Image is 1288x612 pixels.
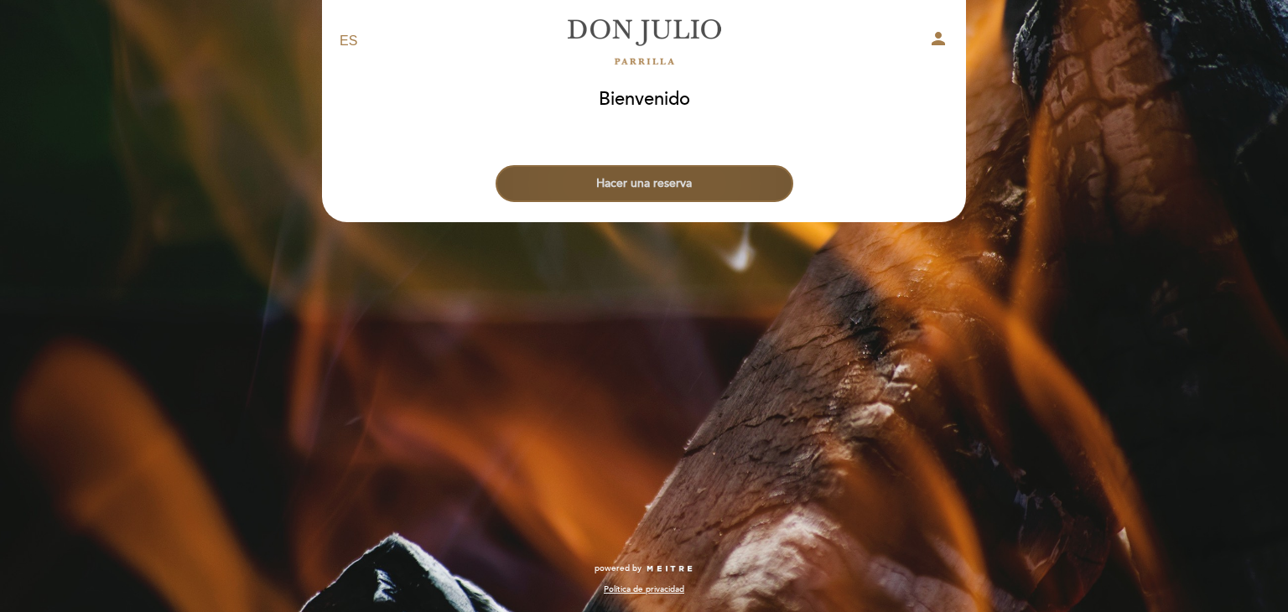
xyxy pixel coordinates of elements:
[539,18,749,65] a: [PERSON_NAME]
[595,563,641,574] span: powered by
[604,583,684,595] a: Política de privacidad
[595,563,693,574] a: powered by
[928,29,948,49] i: person
[496,165,793,202] button: Hacer una reserva
[928,29,948,54] button: person
[646,565,693,573] img: MEITRE
[599,90,690,110] h1: Bienvenido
